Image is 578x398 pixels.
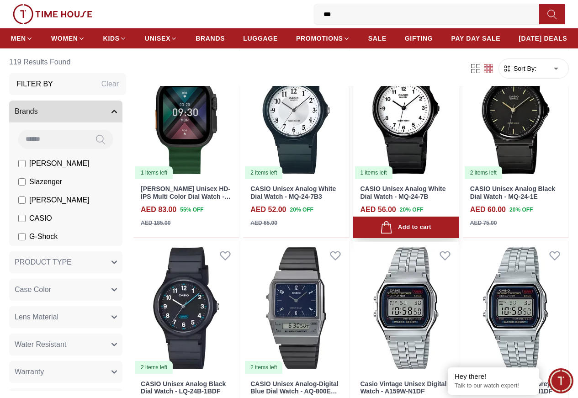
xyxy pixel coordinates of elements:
[133,242,239,375] img: CASIO Unisex Analog Black Dial Watch - LQ-24B-1BDF
[29,158,90,169] span: [PERSON_NAME]
[455,372,532,381] div: Hey there!
[465,166,502,179] div: 2 items left
[9,251,122,273] button: PRODUCT TYPE
[180,206,203,214] span: 55 % OFF
[196,30,225,47] a: BRANDS
[18,160,26,167] input: [PERSON_NAME]
[519,34,567,43] span: [DATE] DEALS
[15,106,38,117] span: Brands
[405,30,433,47] a: GIFTING
[18,178,26,186] input: Slazenger
[145,30,177,47] a: UNISEX
[133,47,239,180] a: Lee Cooper Unisex HD-IPS Multi Color Dial Watch - LC.SM.3.101 items left
[15,257,72,268] span: PRODUCT TYPE
[353,47,459,180] img: CASIO Unisex Analog White Dial Watch - MQ-24-7B
[380,221,431,233] div: Add to cart
[243,242,349,375] img: CASIO Unisex Analog-Digital Blue Dial Watch - AQ-800EB-2ADF
[103,34,120,43] span: KIDS
[29,176,62,187] span: Slazenger
[470,219,497,227] div: AED 75.00
[15,366,44,377] span: Warranty
[368,30,387,47] a: SALE
[405,34,433,43] span: GIFTING
[9,306,122,328] button: Lens Material
[296,30,350,47] a: PROMOTIONS
[361,380,447,395] a: Casio Vintage Unisex Digital Watch - A159W-N1DF
[196,34,225,43] span: BRANDS
[243,242,349,375] a: CASIO Unisex Analog-Digital Blue Dial Watch - AQ-800EB-2ADF2 items left
[9,279,122,301] button: Case Color
[250,219,277,227] div: AED 65.00
[145,34,170,43] span: UNISEX
[15,284,51,295] span: Case Color
[133,47,239,180] img: Lee Cooper Unisex HD-IPS Multi Color Dial Watch - LC.SM.3.10
[250,204,286,215] h4: AED 52.00
[455,382,532,390] p: Talk to our watch expert!
[400,206,423,214] span: 20 % OFF
[13,4,92,24] img: ...
[470,185,555,200] a: CASIO Unisex Analog Black Dial Watch - MQ-24-1E
[18,233,26,240] input: G-Shock
[11,34,26,43] span: MEN
[29,231,58,242] span: G-Shock
[141,204,176,215] h4: AED 83.00
[135,361,173,374] div: 2 items left
[503,64,536,73] button: Sort By:
[245,361,282,374] div: 2 items left
[135,166,173,179] div: 1 items left
[141,380,226,395] a: CASIO Unisex Analog Black Dial Watch - LQ-24B-1BDF
[9,334,122,356] button: Water Resistant
[290,206,313,214] span: 20 % OFF
[101,79,119,90] div: Clear
[353,242,459,375] img: Casio Vintage Unisex Digital Watch - A159W-N1DF
[51,34,78,43] span: WOMEN
[463,242,568,375] img: CASIO Unisex Digital Grey Dial Watch - A159WA-N1DF
[463,47,568,180] img: CASIO Unisex Analog Black Dial Watch - MQ-24-1E
[141,185,231,208] a: [PERSON_NAME] Unisex HD-IPS Multi Color Dial Watch - LC.SM.3.10
[141,219,170,227] div: AED 185.00
[451,30,500,47] a: PAY DAY SALE
[11,30,33,47] a: MEN
[9,101,122,122] button: Brands
[133,242,239,375] a: CASIO Unisex Analog Black Dial Watch - LQ-24B-1BDF2 items left
[368,34,387,43] span: SALE
[243,30,278,47] a: LUGGAGE
[16,79,53,90] h3: Filter By
[470,204,506,215] h4: AED 60.00
[243,47,349,180] img: CASIO Unisex Analog White Dial Watch - MQ-24-7B3
[463,47,568,180] a: CASIO Unisex Analog Black Dial Watch - MQ-24-1E2 items left
[18,215,26,222] input: CASIO
[353,47,459,180] a: CASIO Unisex Analog White Dial Watch - MQ-24-7B1 items left
[361,204,396,215] h4: AED 56.00
[9,361,122,383] button: Warranty
[245,166,282,179] div: 2 items left
[296,34,343,43] span: PROMOTIONS
[548,368,573,393] div: Chat Widget
[509,206,533,214] span: 20 % OFF
[243,47,349,180] a: CASIO Unisex Analog White Dial Watch - MQ-24-7B32 items left
[15,312,58,323] span: Lens Material
[15,339,66,350] span: Water Resistant
[51,30,85,47] a: WOMEN
[519,30,567,47] a: [DATE] DEALS
[29,195,90,206] span: [PERSON_NAME]
[353,217,459,238] button: Add to cart
[512,64,536,73] span: Sort By:
[361,185,446,200] a: CASIO Unisex Analog White Dial Watch - MQ-24-7B
[9,51,126,73] h6: 119 Results Found
[243,34,278,43] span: LUGGAGE
[18,196,26,204] input: [PERSON_NAME]
[103,30,127,47] a: KIDS
[250,185,336,200] a: CASIO Unisex Analog White Dial Watch - MQ-24-7B3
[29,213,52,224] span: CASIO
[355,166,392,179] div: 1 items left
[451,34,500,43] span: PAY DAY SALE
